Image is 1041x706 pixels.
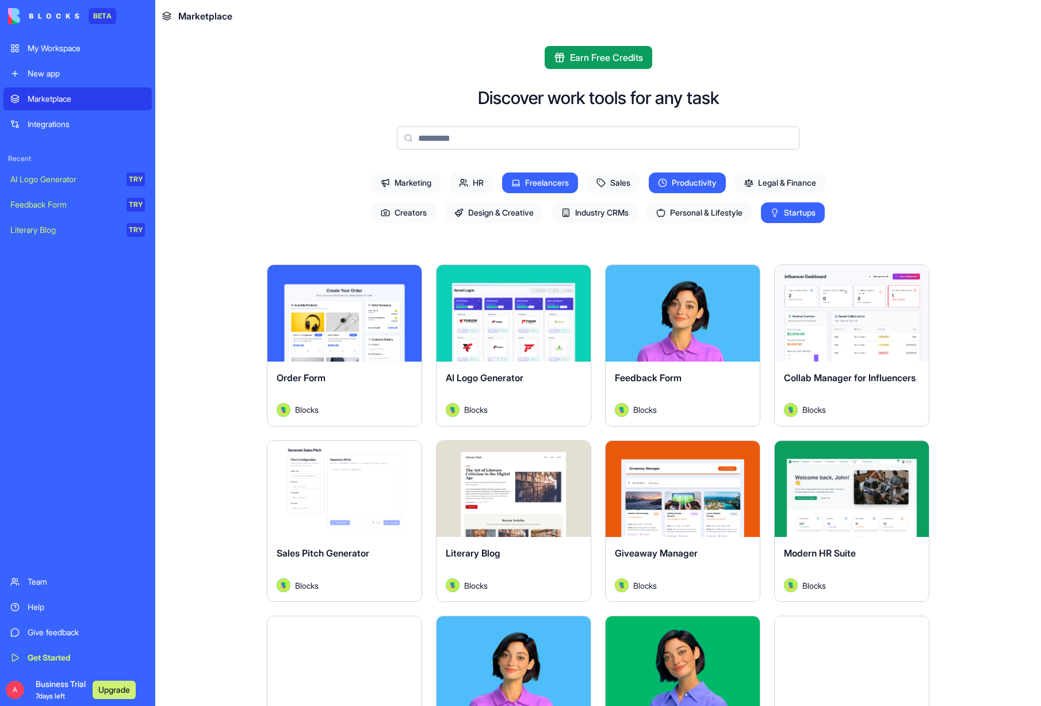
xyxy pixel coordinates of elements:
[93,681,136,699] button: Upgrade
[3,87,152,110] a: Marketplace
[28,627,145,638] div: Give feedback
[36,692,65,700] span: 7 days left
[267,264,422,427] a: Order FormAvatarBlocks
[774,264,929,427] a: Collab Manager for InfluencersAvatarBlocks
[372,172,441,193] span: Marketing
[89,8,116,24] div: BETA
[605,264,760,427] a: Feedback FormAvatarBlocks
[3,570,152,593] a: Team
[28,576,145,588] div: Team
[295,580,319,592] span: Blocks
[267,440,422,603] a: Sales Pitch GeneratorAvatarBlocks
[446,547,500,559] span: Literary Blog
[28,601,145,613] div: Help
[372,202,436,223] span: Creators
[605,440,760,603] a: Giveaway ManagerAvatarBlocks
[615,578,629,592] img: Avatar
[6,681,24,699] span: A
[450,172,493,193] span: HR
[3,168,152,191] a: AI Logo GeneratorTRY
[436,264,591,427] a: AI Logo GeneratorAvatarBlocks
[784,372,916,383] span: Collab Manager for Influencers
[774,440,929,603] a: Modern HR SuiteAvatarBlocks
[587,172,640,193] span: Sales
[3,193,152,216] a: Feedback FormTRY
[295,404,319,416] span: Blocks
[127,172,145,186] div: TRY
[446,578,460,592] img: Avatar
[8,8,79,24] img: logo
[735,172,825,193] span: Legal & Finance
[802,580,826,592] span: Blocks
[478,87,719,108] h2: Discover work tools for any task
[28,43,145,54] div: My Workspace
[647,202,752,223] span: Personal & Lifestyle
[464,404,488,416] span: Blocks
[761,202,825,223] span: Startups
[436,440,591,603] a: Literary BlogAvatarBlocks
[445,202,543,223] span: Design & Creative
[3,37,152,60] a: My Workspace
[615,403,629,417] img: Avatar
[10,199,118,210] div: Feedback Form
[3,154,152,163] span: Recent
[277,403,290,417] img: Avatar
[3,113,152,136] a: Integrations
[552,202,638,223] span: Industry CRMs
[464,580,488,592] span: Blocks
[178,9,232,23] span: Marketplace
[545,46,652,69] button: Earn Free Credits
[277,578,290,592] img: Avatar
[28,68,145,79] div: New app
[446,372,523,383] span: AI Logo Generator
[3,218,152,241] a: Literary BlogTRY
[277,372,326,383] span: Order Form
[36,678,86,701] span: Business Trial
[127,198,145,212] div: TRY
[28,118,145,130] div: Integrations
[3,596,152,619] a: Help
[802,404,826,416] span: Blocks
[615,547,698,559] span: Giveaway Manager
[649,172,726,193] span: Productivity
[10,224,118,236] div: Literary Blog
[3,62,152,85] a: New app
[127,223,145,237] div: TRY
[615,372,682,383] span: Feedback Form
[502,172,578,193] span: Freelancers
[3,621,152,644] a: Give feedback
[10,174,118,185] div: AI Logo Generator
[28,652,145,663] div: Get Started
[633,580,657,592] span: Blocks
[784,547,856,559] span: Modern HR Suite
[570,51,643,64] span: Earn Free Credits
[784,403,798,417] img: Avatar
[784,578,798,592] img: Avatar
[633,404,657,416] span: Blocks
[277,547,369,559] span: Sales Pitch Generator
[446,403,460,417] img: Avatar
[28,93,145,105] div: Marketplace
[8,8,116,24] a: BETA
[3,646,152,669] a: Get Started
